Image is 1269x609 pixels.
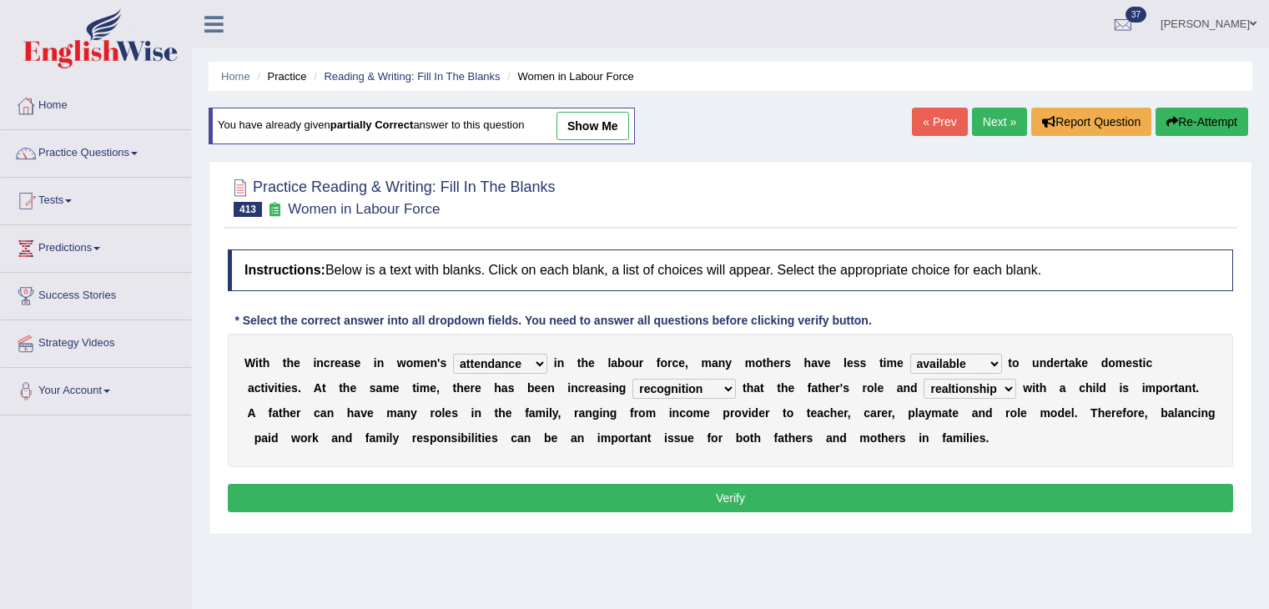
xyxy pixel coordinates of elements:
[780,356,784,370] b: r
[1095,381,1099,395] b: l
[264,381,268,395] b: i
[755,356,763,370] b: o
[1040,381,1047,395] b: h
[610,406,617,420] b: g
[931,406,941,420] b: m
[554,356,557,370] b: i
[529,406,536,420] b: a
[424,356,431,370] b: e
[412,381,416,395] b: t
[862,381,866,395] b: r
[274,381,278,395] b: i
[617,356,625,370] b: b
[286,356,294,370] b: h
[1146,356,1152,370] b: c
[589,381,596,395] b: e
[397,356,406,370] b: w
[269,406,273,420] b: f
[730,406,734,420] b: r
[685,356,688,370] b: ,
[1175,381,1179,395] b: t
[386,406,396,420] b: m
[244,263,325,277] b: Instructions:
[679,406,686,420] b: c
[1125,356,1132,370] b: e
[503,68,633,84] li: Women in Labour Force
[327,406,335,420] b: n
[870,406,877,420] b: a
[324,70,500,83] a: Reading & Writing: Fill In The Blanks
[611,356,617,370] b: a
[582,356,589,370] b: h
[1,83,191,124] a: Home
[843,406,848,420] b: r
[1065,356,1069,370] b: t
[506,406,512,420] b: e
[441,406,445,420] b: l
[1081,356,1088,370] b: e
[718,356,726,370] b: n
[949,406,953,420] b: t
[1075,356,1082,370] b: k
[818,381,822,395] b: t
[1057,406,1065,420] b: d
[1,130,191,172] a: Practice Questions
[1040,406,1050,420] b: m
[877,406,881,420] b: r
[766,356,773,370] b: h
[1108,356,1115,370] b: o
[585,406,592,420] b: n
[535,381,541,395] b: e
[314,406,320,420] b: c
[753,381,760,395] b: a
[585,381,589,395] b: r
[546,406,549,420] b: i
[1010,406,1018,420] b: o
[320,406,327,420] b: a
[527,381,535,395] b: b
[578,381,585,395] b: c
[404,406,411,420] b: n
[348,356,355,370] b: s
[879,356,884,370] b: t
[228,175,556,217] h2: Practice Reading & Writing: Fill In The Blanks
[498,406,506,420] b: h
[607,356,611,370] b: l
[350,381,356,395] b: e
[804,356,812,370] b: h
[612,381,619,395] b: n
[678,356,685,370] b: e
[725,356,732,370] b: y
[703,406,710,420] b: e
[437,356,440,370] b: '
[1163,381,1171,395] b: o
[283,356,287,370] b: t
[1156,381,1163,395] b: p
[830,406,838,420] b: h
[360,406,367,420] b: v
[253,68,306,84] li: Practice
[376,381,383,395] b: a
[686,406,693,420] b: o
[316,356,324,370] b: n
[552,406,558,420] b: y
[925,406,932,420] b: y
[314,381,322,395] b: A
[625,356,632,370] b: o
[752,406,759,420] b: d
[291,381,298,395] b: s
[1032,381,1035,395] b: i
[1060,381,1066,395] b: a
[247,406,255,420] b: A
[811,356,818,370] b: a
[354,356,360,370] b: e
[558,406,561,420] b: ,
[781,381,788,395] b: h
[1156,108,1248,136] button: Re-Attempt
[1040,356,1047,370] b: n
[268,381,274,395] b: v
[693,406,703,420] b: m
[978,406,985,420] b: n
[608,381,612,395] b: i
[818,356,824,370] b: v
